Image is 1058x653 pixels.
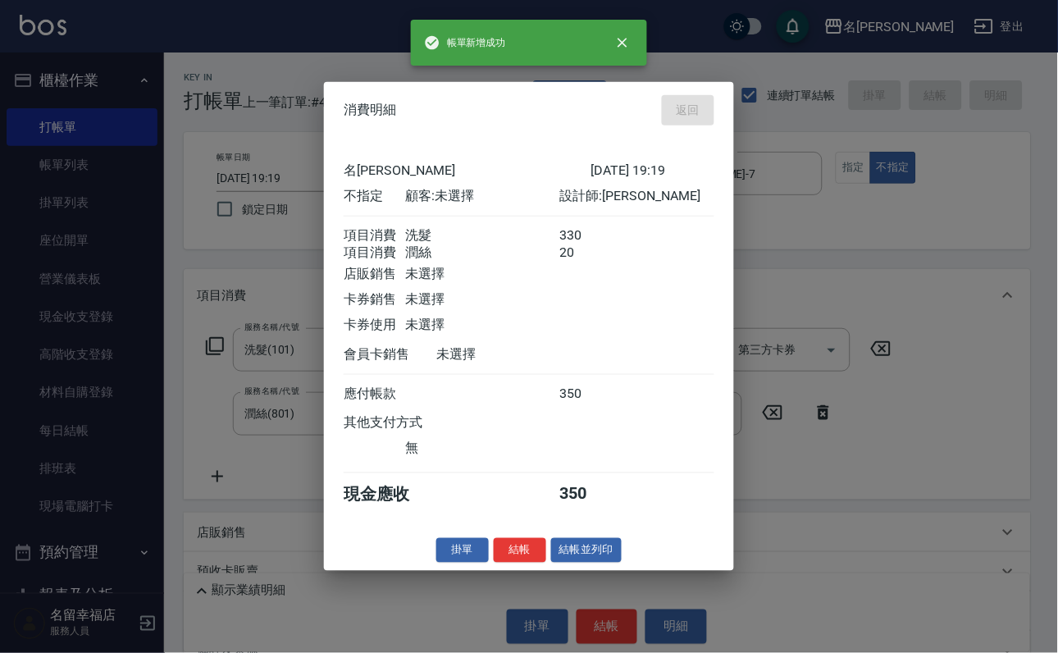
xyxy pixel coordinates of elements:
div: 未選擇 [436,345,591,363]
div: 項目消費 [344,244,405,261]
div: 顧客: 未選擇 [405,187,559,204]
div: 350 [560,483,622,505]
div: 350 [560,385,622,402]
span: 帳單新增成功 [424,34,506,51]
div: 會員卡銷售 [344,345,436,363]
div: 名[PERSON_NAME] [344,162,591,179]
div: 應付帳款 [344,385,405,402]
button: close [604,25,641,61]
div: 項目消費 [344,226,405,244]
div: 洗髮 [405,226,559,244]
div: 潤絲 [405,244,559,261]
div: 卡券使用 [344,316,405,333]
div: 設計師: [PERSON_NAME] [560,187,714,204]
div: 現金應收 [344,483,436,505]
div: 未選擇 [405,316,559,333]
div: 店販銷售 [344,265,405,282]
button: 掛單 [436,537,489,563]
div: 不指定 [344,187,405,204]
div: [DATE] 19:19 [591,162,714,179]
div: 未選擇 [405,265,559,282]
button: 結帳 [494,537,546,563]
div: 未選擇 [405,290,559,308]
button: 結帳並列印 [551,537,622,563]
div: 卡券銷售 [344,290,405,308]
div: 330 [560,226,622,244]
span: 消費明細 [344,102,396,118]
div: 20 [560,244,622,261]
div: 其他支付方式 [344,414,467,432]
div: 無 [405,440,559,457]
